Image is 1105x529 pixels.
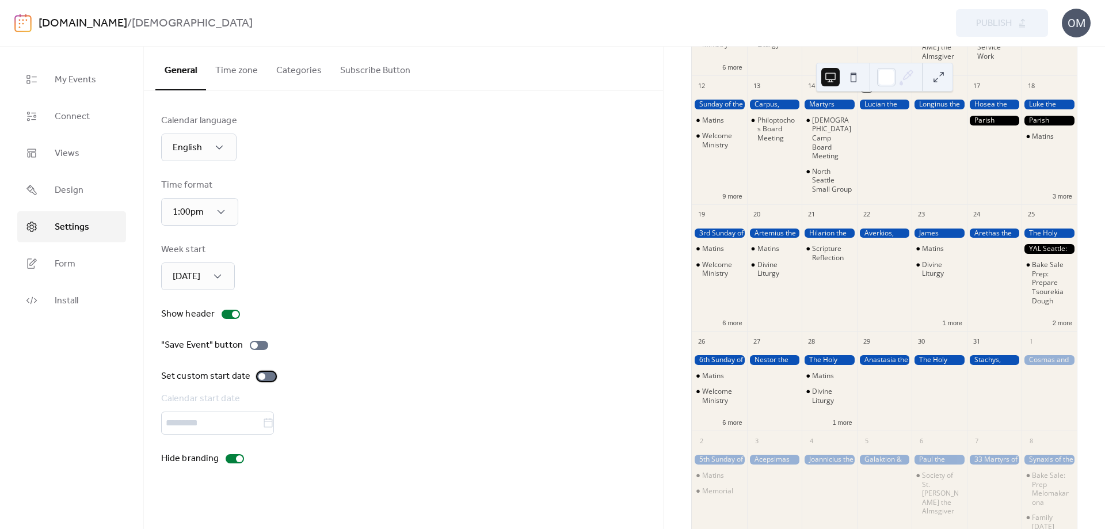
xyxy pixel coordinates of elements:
[132,13,253,35] b: [DEMOGRAPHIC_DATA]
[860,435,873,447] div: 5
[967,355,1022,365] div: Stachys, Andrew, Amplias, Apelles, Urban, Aristobulus & Narcissus of the 70
[915,208,928,221] div: 23
[1022,455,1077,465] div: Synaxis of the Archangel Michael & the other Bodiless Powers: Gabriel, Raphael, Uriel, Salaphiel,...
[161,370,250,383] div: Set custom start date
[17,101,126,132] a: Connect
[692,355,747,365] div: 6th Sunday of Luke
[17,248,126,279] a: Form
[1025,208,1038,221] div: 25
[912,100,967,109] div: Longinus the Centurion
[805,335,818,348] div: 28
[695,335,708,348] div: 26
[802,371,857,380] div: Matins
[802,167,857,194] div: North Seattle Small Group
[692,486,747,496] div: Memorial
[17,285,126,316] a: Install
[970,208,983,221] div: 24
[1022,355,1077,365] div: Cosmas and Damian the Holy Unmercenaries of Asia, and their mother Theodota
[692,387,747,405] div: Welcome Ministry
[161,392,643,406] div: Calendar start date
[912,244,967,253] div: Matins
[695,435,708,447] div: 2
[802,355,857,365] div: The Holy Protection of the Theotokos
[161,338,243,352] div: "Save Event" button
[1025,335,1038,348] div: 1
[695,79,708,92] div: 12
[805,208,818,221] div: 21
[718,417,746,427] button: 6 more
[206,47,267,89] button: Time zone
[812,371,834,380] div: Matins
[718,317,746,327] button: 6 more
[161,452,219,466] div: Hide branding
[161,114,237,128] div: Calendar language
[692,229,747,238] div: 3rd Sunday of Luke
[702,260,742,278] div: Welcome Ministry
[912,355,967,365] div: The Holy Martyrs Zenobius and His Sister Zenobia
[1022,100,1077,109] div: Luke the Evangelist
[750,435,763,447] div: 3
[802,387,857,405] div: Divine Liturgy
[173,203,204,221] span: 1:00pm
[55,73,96,87] span: My Events
[55,220,89,234] span: Settings
[915,435,928,447] div: 6
[757,116,798,143] div: Philoptochos Board Meeting
[17,211,126,242] a: Settings
[702,371,724,380] div: Matins
[718,62,746,71] button: 6 more
[702,244,724,253] div: Matins
[692,131,747,149] div: Welcome Ministry
[718,191,746,200] button: 9 more
[692,455,747,465] div: 5th Sunday of Luke
[1048,317,1077,327] button: 2 more
[857,100,912,109] div: Lucian the Martyr of Antioch
[750,208,763,221] div: 20
[857,455,912,465] div: Galaktion & his wife Episteme, the Martyrs of Emesa
[750,335,763,348] div: 27
[912,471,967,516] div: Society of St. John the Almsgiver
[747,355,802,365] div: Nestor the Martyr of Thessaloniki
[912,260,967,278] div: Divine Liturgy
[1022,116,1077,125] div: Parish Retreat at All Saints Camp
[1022,132,1077,141] div: Matins
[970,435,983,447] div: 7
[161,178,236,192] div: Time format
[922,260,962,278] div: Divine Liturgy
[173,139,202,157] span: English
[912,229,967,238] div: James (Iakovos) the Apostle, brother of Our Lord
[1048,191,1077,200] button: 3 more
[702,131,742,149] div: Welcome Ministry
[912,455,967,465] div: Paul the Confessor, Patriarch of Constantinople
[970,335,983,348] div: 31
[802,229,857,238] div: Hilarion the Great
[173,268,200,286] span: [DATE]
[967,100,1022,109] div: Hosea the Prophet
[802,244,857,262] div: Scripture Reflection
[802,455,857,465] div: Joannicius the Great
[692,471,747,480] div: Matins
[55,110,90,124] span: Connect
[747,455,802,465] div: Acepsimas the Bishop, Joseph the Presbyter, & Aeithalas the Deacon, Martyrs of Persia
[39,13,127,35] a: [DOMAIN_NAME]
[857,355,912,365] div: Anastasia the Martyr of Rome
[812,167,852,194] div: North Seattle Small Group
[1062,9,1091,37] div: OM
[967,116,1022,125] div: Parish Retreat at All Saints Camp
[747,244,802,253] div: Matins
[1025,435,1038,447] div: 8
[812,387,852,405] div: Divine Liturgy
[1022,229,1077,238] div: The Holy Martyrs Marcian and Martyrius the Notaries
[161,307,215,321] div: Show header
[1022,244,1077,254] div: YAL Seattle: Husky Parking Fundraiser
[127,13,132,35] b: /
[812,116,852,161] div: [DEMOGRAPHIC_DATA] Camp Board Meeting
[967,229,1022,238] div: Arethas the Great Martyr and His Fellow Martyrs
[938,317,967,327] button: 1 more
[331,47,420,89] button: Subscribe Button
[17,174,126,205] a: Design
[860,208,873,221] div: 22
[702,116,724,125] div: Matins
[860,335,873,348] div: 29
[1032,260,1072,305] div: Bake Sale Prep: Prepare Tsourekia Dough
